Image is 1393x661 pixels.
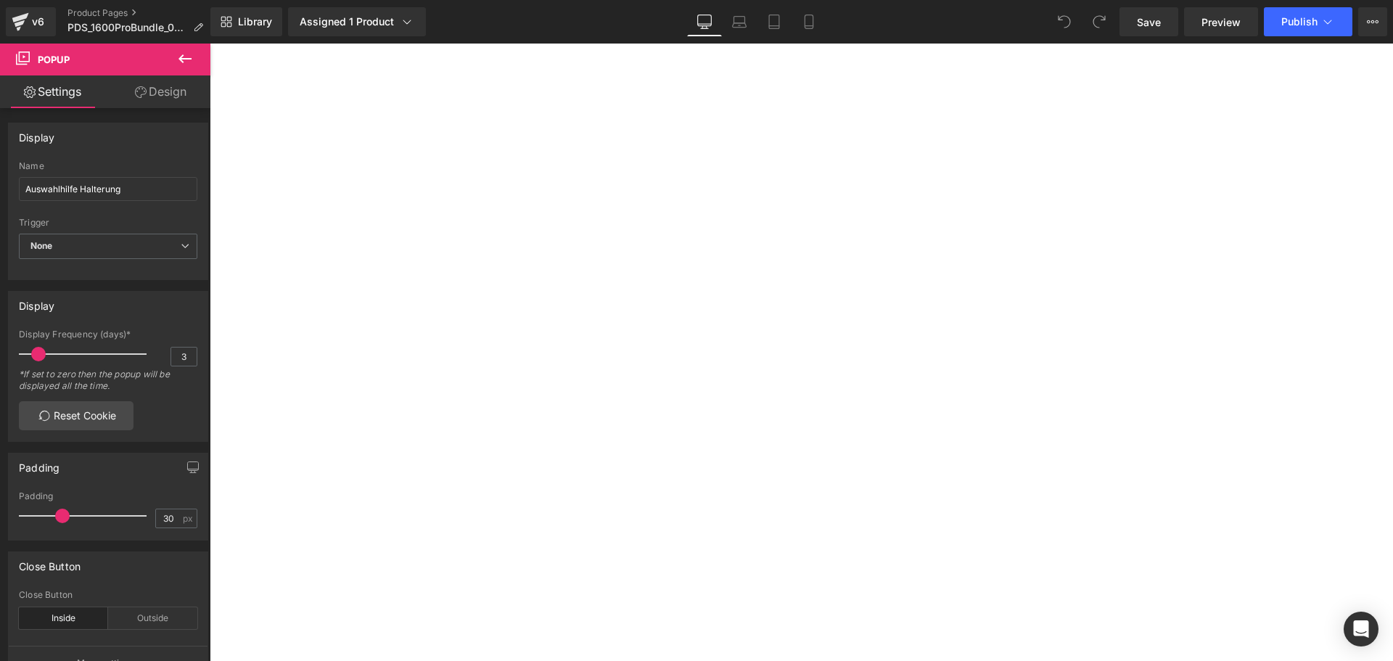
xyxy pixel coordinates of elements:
div: Close Button [19,590,197,600]
span: PDS_1600ProBundle_0724 [67,22,187,33]
a: Reset Cookie [19,401,133,430]
span: Save [1137,15,1161,30]
a: Preview [1184,7,1258,36]
div: Trigger [19,218,197,228]
div: Display Frequency (days)* [19,329,197,340]
div: Padding [19,453,59,474]
div: Padding [19,491,197,501]
a: Desktop [687,7,722,36]
div: *If set to zero then the popup will be displayed all the time.​ [19,369,197,401]
a: v6 [6,7,56,36]
a: Mobile [792,7,826,36]
button: Redo [1085,7,1114,36]
span: px [183,514,195,523]
div: Outside [108,607,197,629]
a: Laptop [722,7,757,36]
span: Library [238,15,272,28]
a: New Library [210,7,282,36]
a: Product Pages [67,7,215,19]
button: Publish [1264,7,1352,36]
b: None [30,240,53,251]
div: Inside [19,607,108,629]
div: Display [19,123,54,144]
span: Publish [1281,16,1318,28]
div: Open Intercom Messenger [1344,612,1378,646]
span: Preview [1201,15,1241,30]
div: v6 [29,12,47,31]
div: Name [19,161,197,171]
button: Undo [1050,7,1079,36]
button: More [1358,7,1387,36]
div: Display [19,292,54,312]
a: Design [108,75,213,108]
div: Close Button [19,552,81,572]
a: Tablet [757,7,792,36]
span: Popup [38,54,70,65]
div: Assigned 1 Product [300,15,414,29]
